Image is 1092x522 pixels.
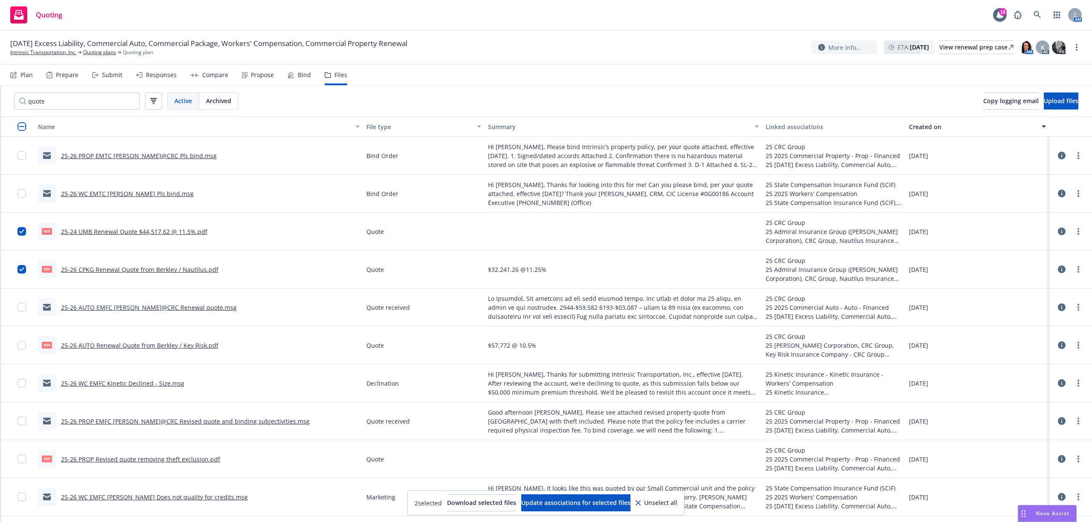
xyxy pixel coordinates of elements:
[17,341,26,349] input: Toggle Row Selected
[366,151,398,160] span: Bind Order
[488,370,759,397] span: Hi [PERSON_NAME], Thanks for submitting Intrinsic Transportation, Inc., effective [DATE]. After r...
[61,417,310,425] a: 25-26 PROP EMFC [PERSON_NAME]@CRC Revised quote and binding subjectivities.msg
[20,72,33,78] div: Plan
[1073,378,1083,388] a: more
[766,265,903,283] div: 25 Admiral Insurance Group ([PERSON_NAME] Corporation), CRC Group, Nautilus Insurance Company - C...
[1044,92,1078,110] button: Upload files
[1019,40,1033,54] img: photo
[17,227,26,236] input: Toggle Row Selected
[1048,6,1066,23] a: Switch app
[447,499,516,507] span: Download selected files
[1044,97,1078,105] span: Upload files
[1073,150,1083,161] a: more
[17,151,26,160] input: Toggle Row Selected
[174,96,192,105] span: Active
[488,341,536,350] span: $57,772 @ 10.5%
[36,12,62,18] span: Quoting
[766,151,903,160] div: 25 2025 Commercial Property - Prop - Financed
[61,152,217,160] a: 25-26 PROP EMTC [PERSON_NAME]@CRC Pls bind.msg
[123,49,153,56] span: Quoting plan
[1029,6,1046,23] a: Search
[766,312,903,321] div: 25 [DATE] Excess Liability, Commercial Auto, Commercial Package, Workers' Compensation, Commercia...
[61,190,194,198] a: 25-26 WC EMTC [PERSON_NAME] Pls bind.msg
[17,417,26,425] input: Toggle Row Selected
[521,494,630,511] button: Update associations for selected files
[61,493,248,501] a: 25-26 WC EMFC [PERSON_NAME] Does not quality for credits.msg
[1018,505,1077,522] button: Nova Assist
[298,72,311,78] div: Bind
[909,189,928,198] span: [DATE]
[939,41,1014,54] div: View renewal prep case
[766,446,903,455] div: 25 CRC Group
[35,116,363,137] button: Name
[909,379,928,388] span: [DATE]
[488,408,759,435] span: Good afternoon [PERSON_NAME], Please see attached revised property quote from [GEOGRAPHIC_DATA] w...
[61,303,237,311] a: 25-26 AUTO EMFC [PERSON_NAME]@CRC Renewal quote.msg
[766,417,903,426] div: 25 2025 Commercial Property - Prop - Financed
[909,227,928,236] span: [DATE]
[909,265,928,274] span: [DATE]
[983,92,1039,110] button: Copy logging email
[146,72,177,78] div: Responses
[1073,340,1083,350] a: more
[1073,454,1083,464] a: more
[17,265,26,274] input: Toggle Row Selected
[61,379,184,387] a: 25-26 WC EMFC Kinetic Declined - Size.msg
[766,484,903,493] div: 25 State Compensation Insurance Fund (SCIF)
[906,116,1049,137] button: Created on
[10,38,407,49] span: [DATE] Excess Liability, Commercial Auto, Commercial Package, Workers' Compensation, Commercial P...
[762,116,906,137] button: Linked associations
[1072,42,1082,52] a: more
[1073,416,1083,426] a: more
[42,342,52,348] span: pdf
[909,151,928,160] span: [DATE]
[17,303,26,311] input: Toggle Row Selected
[766,227,903,245] div: 25 Admiral Insurance Group ([PERSON_NAME] Corporation), CRC Group, Nautilus Insurance Company - C...
[766,493,903,502] div: 25 2025 Workers' Compensation
[83,49,116,56] a: Quoting plans
[488,142,759,169] span: Hi [PERSON_NAME], Please bind Intrinsic’s property policy, per your quote attached, effective [DA...
[766,189,903,198] div: 25 2025 Workers' Compensation
[61,341,218,349] a: 25-26 AUTO Renewal Quote from Berkley / Key Risk.pdf
[38,122,350,131] div: Name
[766,464,903,473] div: 25 [DATE] Excess Liability, Commercial Auto, Commercial Package, Workers' Compensation, Commercia...
[766,303,903,312] div: 25 2025 Commercial Auto - Auto - Financed
[910,43,929,51] strong: [DATE]
[636,494,677,511] button: Unselect all
[488,265,546,274] span: $32.241.26 @11.25%
[415,499,442,508] span: 2 selected
[56,72,78,78] div: Prepare
[1073,226,1083,236] a: more
[1009,6,1026,23] a: Report a Bug
[61,228,207,236] a: 25-24 UMB Renewal Quote $44,517.62 @ 11.5%.pdf
[766,160,903,169] div: 25 [DATE] Excess Liability, Commercial Auto, Commercial Package, Workers' Compensation, Commercia...
[766,388,903,397] div: 25 Kinetic Insurance
[1073,492,1083,502] a: more
[42,266,52,272] span: pdf
[909,122,1037,131] div: Created on
[766,256,903,265] div: 25 CRC Group
[17,122,26,131] input: Select all
[485,116,762,137] button: Summary
[909,417,928,426] span: [DATE]
[366,227,384,236] span: Quote
[251,72,274,78] div: Propose
[766,341,903,359] div: 25 [PERSON_NAME] Corporation, CRC Group, Key Risk Insurance Company - CRC Group
[766,502,903,510] div: 25 [DATE] Excess Liability, Commercial Auto, Commercial Package, Workers' Compensation, Commercia...
[766,180,903,189] div: 25 State Compensation Insurance Fund (SCIF)
[909,455,928,464] span: [DATE]
[897,43,929,52] span: ETA :
[17,189,26,198] input: Toggle Row Selected
[488,484,759,510] span: Hi [PERSON_NAME], It looks like this was quoted by our Small Commercial unit and the policy doesn...
[1052,40,1066,54] img: photo
[1073,302,1083,312] a: more
[521,499,630,507] span: Update associations for selected files
[811,40,877,55] button: More info...
[909,341,928,350] span: [DATE]
[1018,505,1029,522] div: Drag to move
[909,493,928,502] span: [DATE]
[7,3,66,27] a: Quoting
[334,72,347,78] div: Files
[366,493,395,502] span: Marketing
[488,122,749,131] div: Summary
